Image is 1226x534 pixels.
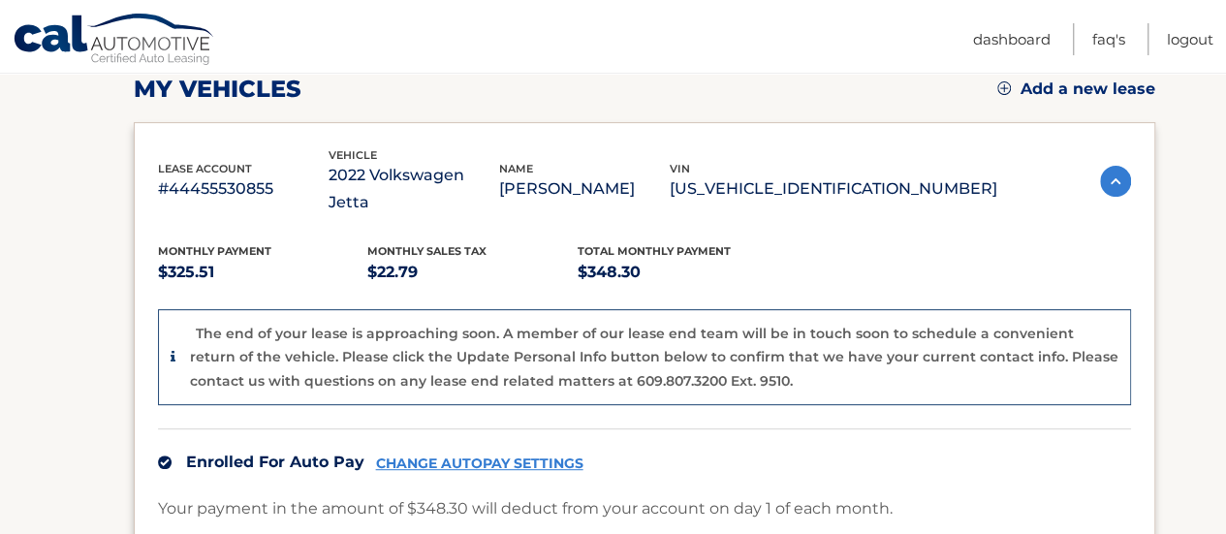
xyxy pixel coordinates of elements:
span: vin [670,162,690,175]
h2: my vehicles [134,75,301,104]
p: $22.79 [367,259,578,286]
p: [PERSON_NAME] [499,175,670,203]
p: Your payment in the amount of $348.30 will deduct from your account on day 1 of each month. [158,495,893,522]
p: #44455530855 [158,175,329,203]
p: 2022 Volkswagen Jetta [329,162,499,216]
img: add.svg [997,81,1011,95]
a: CHANGE AUTOPAY SETTINGS [376,455,583,472]
img: check.svg [158,455,172,469]
img: accordion-active.svg [1100,166,1131,197]
span: vehicle [329,148,377,162]
a: Logout [1167,23,1213,55]
span: Total Monthly Payment [578,244,731,258]
p: $348.30 [578,259,788,286]
a: Dashboard [973,23,1051,55]
a: Add a new lease [997,79,1155,99]
p: [US_VEHICLE_IDENTIFICATION_NUMBER] [670,175,997,203]
p: $325.51 [158,259,368,286]
a: FAQ's [1092,23,1125,55]
span: name [499,162,533,175]
span: Monthly sales Tax [367,244,487,258]
a: Cal Automotive [13,13,216,69]
span: Monthly Payment [158,244,271,258]
p: The end of your lease is approaching soon. A member of our lease end team will be in touch soon t... [190,325,1118,390]
span: lease account [158,162,252,175]
span: Enrolled For Auto Pay [186,453,364,471]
